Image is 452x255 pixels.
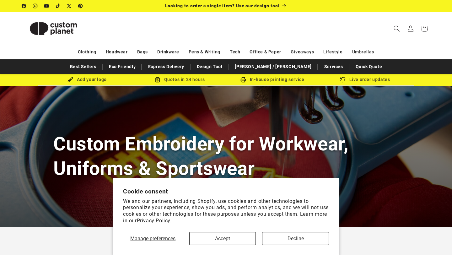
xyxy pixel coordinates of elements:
a: Quick Quote [352,61,385,72]
span: Looking to order a single item? Use our design tool [165,3,280,8]
a: Drinkware [157,46,179,57]
iframe: Chat Widget [421,225,452,255]
button: Accept [189,232,256,245]
img: In-house printing [240,77,246,83]
a: Headwear [106,46,128,57]
button: Manage preferences [123,232,183,245]
a: Umbrellas [352,46,374,57]
div: Quotes in 24 hours [133,76,226,84]
a: Bags [137,46,148,57]
a: Lifestyle [323,46,342,57]
div: Live order updates [319,76,411,84]
img: Custom Planet [22,14,85,43]
button: Decline [262,232,329,245]
a: Best Sellers [67,61,100,72]
a: Services [321,61,346,72]
a: Express Delivery [145,61,187,72]
div: In-house printing service [226,76,319,84]
summary: Search [390,22,404,35]
img: Order updates [340,77,346,83]
a: Tech [230,46,240,57]
div: Add your logo [41,76,133,84]
a: Office & Paper [250,46,281,57]
span: Manage preferences [130,236,175,241]
h2: Cookie consent [123,188,329,195]
a: Design Tool [194,61,226,72]
img: Brush Icon [67,77,73,83]
a: Giveaways [291,46,314,57]
a: Custom Planet [20,12,87,45]
a: [PERSON_NAME] / [PERSON_NAME] [232,61,315,72]
h1: Custom Embroidery for Workwear, Uniforms & Sportswear [53,132,399,180]
img: Order Updates Icon [155,77,160,83]
p: We and our partners, including Shopify, use cookies and other technologies to personalize your ex... [123,198,329,224]
a: Pens & Writing [189,46,220,57]
a: Eco Friendly [106,61,139,72]
a: Clothing [78,46,96,57]
a: Privacy Policy [137,218,170,224]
